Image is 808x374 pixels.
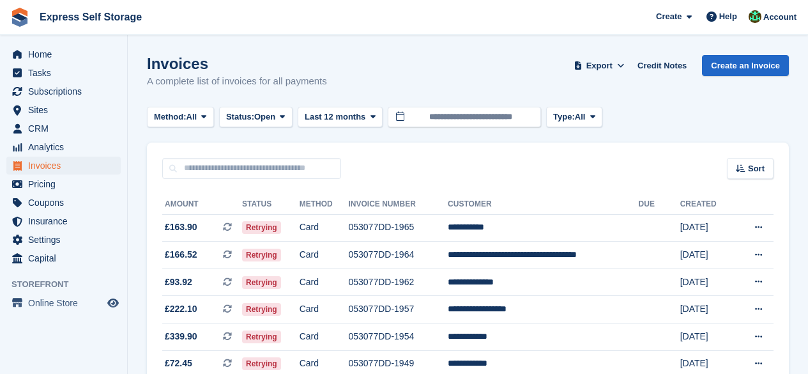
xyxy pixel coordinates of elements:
[702,55,789,76] a: Create an Invoice
[348,242,448,269] td: 053077DD-1964
[165,221,197,234] span: £163.90
[348,296,448,323] td: 053077DD-1957
[298,107,383,128] button: Last 12 months
[242,249,281,261] span: Retrying
[28,64,105,82] span: Tasks
[165,276,192,289] span: £93.92
[226,111,254,123] span: Status:
[28,82,105,100] span: Subscriptions
[28,120,105,137] span: CRM
[6,231,121,249] a: menu
[6,249,121,267] a: menu
[680,214,734,242] td: [DATE]
[300,323,349,351] td: Card
[242,331,281,343] span: Retrying
[28,175,105,193] span: Pricing
[165,330,197,343] span: £339.90
[28,294,105,312] span: Online Store
[763,11,797,24] span: Account
[165,357,192,370] span: £72.45
[300,242,349,269] td: Card
[154,111,187,123] span: Method:
[680,269,734,296] td: [DATE]
[300,194,349,215] th: Method
[242,303,281,316] span: Retrying
[300,269,349,296] td: Card
[300,214,349,242] td: Card
[219,107,293,128] button: Status: Open
[348,323,448,351] td: 053077DD-1954
[147,74,327,89] p: A complete list of invoices for all payments
[28,212,105,230] span: Insurance
[448,194,638,215] th: Customer
[6,175,121,193] a: menu
[28,138,105,156] span: Analytics
[6,138,121,156] a: menu
[10,8,29,27] img: stora-icon-8386f47178a22dfd0bd8f6a31ec36ba5ce8667c1dd55bd0f319d3a0aa187defe.svg
[242,276,281,289] span: Retrying
[656,10,682,23] span: Create
[748,162,765,175] span: Sort
[6,101,121,119] a: menu
[680,296,734,323] td: [DATE]
[6,212,121,230] a: menu
[305,111,365,123] span: Last 12 months
[6,64,121,82] a: menu
[632,55,692,76] a: Credit Notes
[680,242,734,269] td: [DATE]
[348,194,448,215] th: Invoice Number
[6,157,121,175] a: menu
[639,194,680,215] th: Due
[242,221,281,234] span: Retrying
[147,107,214,128] button: Method: All
[6,45,121,63] a: menu
[254,111,275,123] span: Open
[28,157,105,175] span: Invoices
[11,278,127,291] span: Storefront
[680,323,734,351] td: [DATE]
[147,55,327,72] h1: Invoices
[348,269,448,296] td: 053077DD-1962
[586,59,613,72] span: Export
[546,107,602,128] button: Type: All
[162,194,242,215] th: Amount
[553,111,575,123] span: Type:
[28,45,105,63] span: Home
[6,294,121,312] a: menu
[575,111,586,123] span: All
[300,296,349,323] td: Card
[187,111,197,123] span: All
[348,214,448,242] td: 053077DD-1965
[28,194,105,212] span: Coupons
[165,302,197,316] span: £222.10
[28,231,105,249] span: Settings
[165,248,197,261] span: £166.52
[242,194,300,215] th: Status
[28,101,105,119] span: Sites
[680,194,734,215] th: Created
[34,6,147,27] a: Express Self Storage
[749,10,761,23] img: Shakiyra Davis
[6,82,121,100] a: menu
[719,10,737,23] span: Help
[105,295,121,311] a: Preview store
[6,194,121,212] a: menu
[242,357,281,370] span: Retrying
[6,120,121,137] a: menu
[571,55,627,76] button: Export
[28,249,105,267] span: Capital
